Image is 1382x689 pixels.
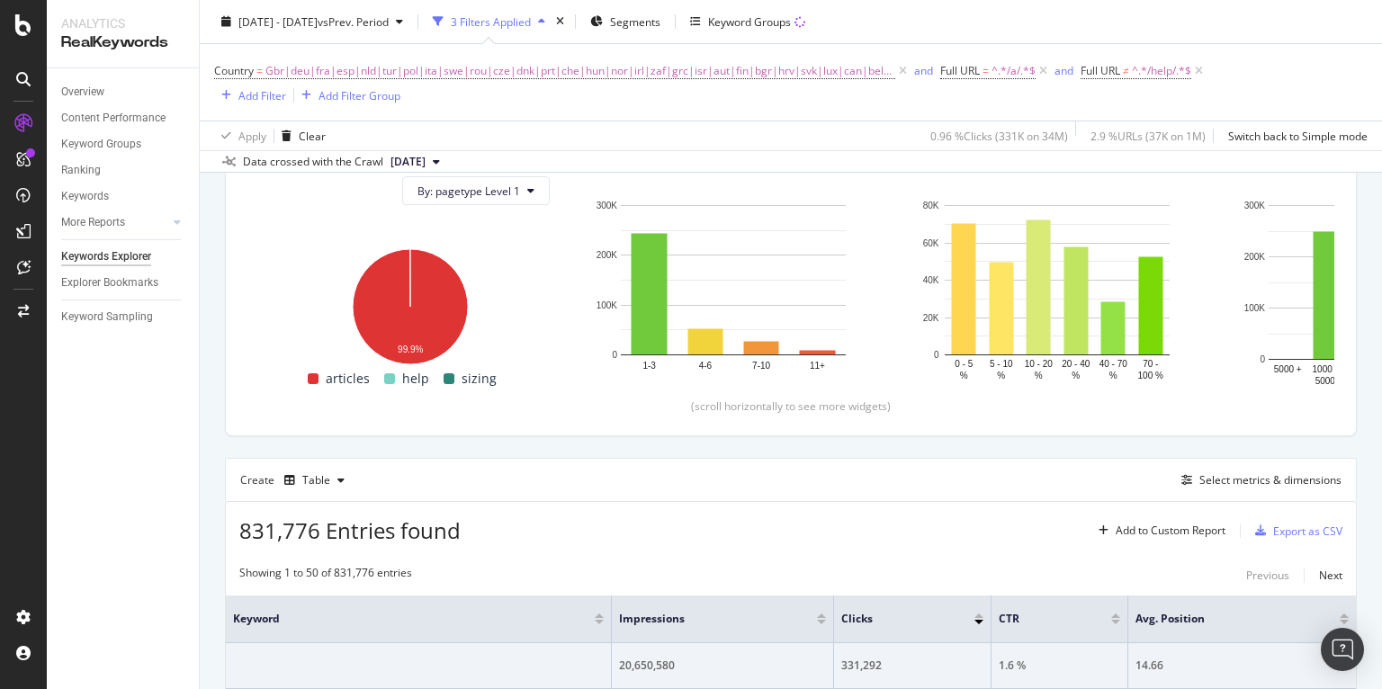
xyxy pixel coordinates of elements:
[61,213,125,232] div: More Reports
[841,611,947,627] span: Clicks
[402,368,429,389] span: help
[274,121,326,150] button: Clear
[999,611,1084,627] span: CTR
[997,371,1005,380] text: %
[1315,376,1336,386] text: 5000
[923,201,939,210] text: 80K
[61,161,186,180] a: Ranking
[1054,63,1073,78] div: and
[593,196,874,384] svg: A chart.
[61,247,151,266] div: Keywords Explorer
[708,13,791,29] div: Keyword Groups
[214,7,410,36] button: [DATE] - [DATE]vsPrev. Period
[619,611,790,627] span: Impressions
[256,63,263,78] span: =
[61,308,186,327] a: Keyword Sampling
[612,350,617,360] text: 0
[1244,201,1266,210] text: 300K
[1135,658,1349,674] div: 14.66
[61,83,186,102] a: Overview
[619,658,826,674] div: 20,650,580
[1273,523,1342,539] div: Export as CSV
[61,161,101,180] div: Ranking
[61,109,166,128] div: Content Performance
[61,14,184,32] div: Analytics
[1143,359,1158,369] text: 70 -
[238,128,266,143] div: Apply
[240,466,352,495] div: Create
[61,109,186,128] a: Content Performance
[841,658,983,674] div: 331,292
[61,187,109,206] div: Keywords
[1081,63,1120,78] span: Full URL
[1132,58,1191,84] span: ^.*/help/.*$
[326,368,370,389] span: articles
[61,187,186,206] a: Keywords
[61,135,186,154] a: Keyword Groups
[1109,371,1117,380] text: %
[597,201,618,210] text: 300K
[1054,62,1073,79] button: and
[214,63,254,78] span: Country
[955,359,973,369] text: 0 - 5
[1248,516,1342,545] button: Export as CSV
[940,63,980,78] span: Full URL
[1228,128,1368,143] div: Switch back to Simple mode
[583,7,668,36] button: Segments
[233,611,568,627] span: Keyword
[923,275,939,285] text: 40K
[1313,364,1338,374] text: 1000 -
[810,361,825,371] text: 11+
[243,154,383,170] div: Data crossed with the Crawl
[1090,128,1206,143] div: 2.9 % URLs ( 37K on 1M )
[917,196,1198,384] svg: A chart.
[934,350,939,360] text: 0
[1319,565,1342,586] button: Next
[383,151,447,173] button: [DATE]
[1123,63,1129,78] span: ≠
[610,13,660,29] span: Segments
[1244,303,1266,313] text: 100K
[417,183,520,199] span: By: pagetype Level 1
[302,475,330,486] div: Table
[1246,568,1289,583] div: Previous
[983,63,989,78] span: =
[1091,516,1225,545] button: Add to Custom Report
[683,7,812,36] button: Keyword Groups
[214,121,266,150] button: Apply
[1072,371,1080,380] text: %
[1274,364,1302,374] text: 5000 +
[398,344,423,354] text: 99.9%
[1174,470,1342,491] button: Select metrics & dimensions
[269,239,550,368] svg: A chart.
[1116,525,1225,536] div: Add to Custom Report
[214,85,286,106] button: Add Filter
[61,273,158,292] div: Explorer Bookmarks
[960,371,968,380] text: %
[914,63,933,78] div: and
[1062,359,1090,369] text: 20 - 40
[642,361,656,371] text: 1-3
[247,398,1334,414] div: (scroll horizontally to see more widgets)
[61,32,184,53] div: RealKeywords
[914,62,933,79] button: and
[239,515,461,545] span: 831,776 Entries found
[61,273,186,292] a: Explorer Bookmarks
[1246,565,1289,586] button: Previous
[930,128,1068,143] div: 0.96 % Clicks ( 331K on 34M )
[1138,371,1163,380] text: 100 %
[61,213,168,232] a: More Reports
[61,135,141,154] div: Keyword Groups
[426,7,552,36] button: 3 Filters Applied
[462,368,497,389] span: sizing
[1221,121,1368,150] button: Switch back to Simple mode
[1025,359,1054,369] text: 10 - 20
[402,176,550,205] button: By: pagetype Level 1
[1321,628,1364,671] div: Open Intercom Messenger
[923,238,939,248] text: 60K
[699,361,713,371] text: 4-6
[597,251,618,261] text: 200K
